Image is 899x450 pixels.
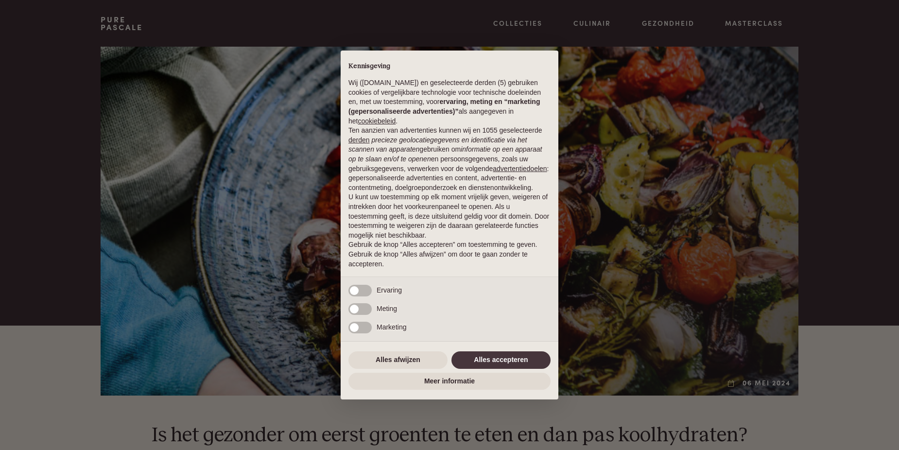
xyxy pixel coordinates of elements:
[451,351,551,369] button: Alles accepteren
[348,126,551,192] p: Ten aanzien van advertenties kunnen wij en 1055 geselecteerde gebruiken om en persoonsgegevens, z...
[348,62,551,71] h2: Kennisgeving
[348,145,542,163] em: informatie op een apparaat op te slaan en/of te openen
[348,78,551,126] p: Wij ([DOMAIN_NAME]) en geselecteerde derden (5) gebruiken cookies of vergelijkbare technologie vo...
[377,286,402,294] span: Ervaring
[348,240,551,269] p: Gebruik de knop “Alles accepteren” om toestemming te geven. Gebruik de knop “Alles afwijzen” om d...
[358,117,396,125] a: cookiebeleid
[377,323,406,331] span: Marketing
[348,98,540,115] strong: ervaring, meting en “marketing (gepersonaliseerde advertenties)”
[377,305,397,312] span: Meting
[348,136,527,154] em: precieze geolocatiegegevens en identificatie via het scannen van apparaten
[348,373,551,390] button: Meer informatie
[348,136,370,145] button: derden
[348,351,448,369] button: Alles afwijzen
[493,164,547,174] button: advertentiedoelen
[348,192,551,240] p: U kunt uw toestemming op elk moment vrijelijk geven, weigeren of intrekken door het voorkeurenpan...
